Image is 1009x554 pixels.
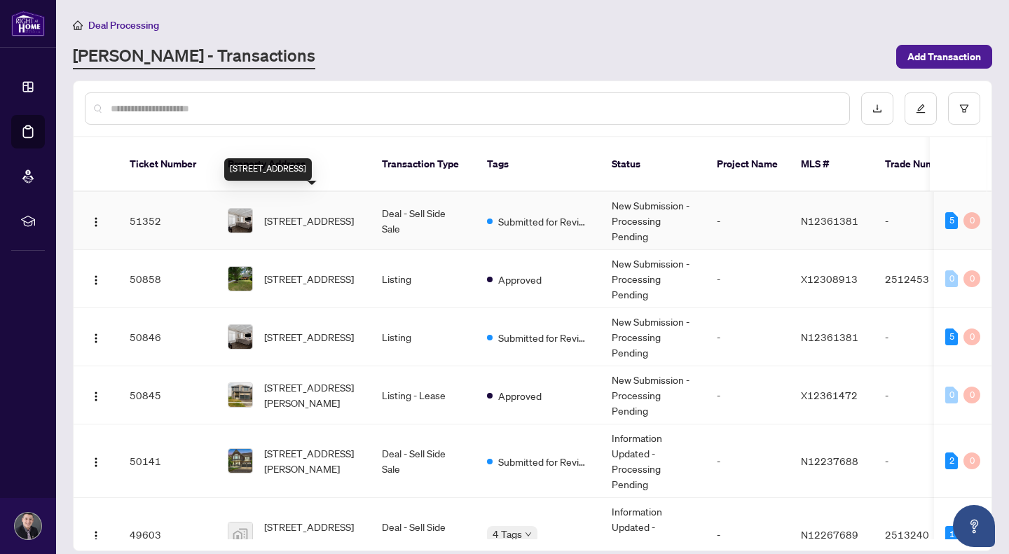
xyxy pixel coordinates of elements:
[945,387,958,403] div: 0
[874,366,972,424] td: -
[801,272,858,285] span: X12308913
[896,45,992,69] button: Add Transaction
[916,104,926,113] span: edit
[11,11,45,36] img: logo
[118,308,217,366] td: 50846
[217,137,371,192] th: Property Address
[874,424,972,498] td: -
[118,137,217,192] th: Ticket Number
[85,268,107,290] button: Logo
[85,209,107,232] button: Logo
[959,104,969,113] span: filter
[801,331,858,343] span: N12361381
[264,380,359,410] span: [STREET_ADDRESS][PERSON_NAME]
[85,523,107,546] button: Logo
[90,530,102,541] img: Logo
[118,424,217,498] td: 50141
[861,92,893,125] button: download
[371,424,476,498] td: Deal - Sell Side Sale
[945,212,958,229] div: 5
[706,250,790,308] td: -
[88,19,159,32] span: Deal Processing
[963,270,980,287] div: 0
[801,214,858,227] span: N12361381
[874,137,972,192] th: Trade Number
[371,250,476,308] td: Listing
[90,275,102,286] img: Logo
[228,325,252,349] img: thumbnail-img
[963,452,980,469] div: 0
[600,250,706,308] td: New Submission - Processing Pending
[600,192,706,250] td: New Submission - Processing Pending
[224,158,312,181] div: [STREET_ADDRESS]
[790,137,874,192] th: MLS #
[371,192,476,250] td: Deal - Sell Side Sale
[118,250,217,308] td: 50858
[872,104,882,113] span: download
[706,137,790,192] th: Project Name
[963,212,980,229] div: 0
[498,454,589,469] span: Submitted for Review
[498,272,542,287] span: Approved
[85,384,107,406] button: Logo
[228,449,252,473] img: thumbnail-img
[600,424,706,498] td: Information Updated - Processing Pending
[907,46,981,68] span: Add Transaction
[264,271,354,286] span: [STREET_ADDRESS]
[706,308,790,366] td: -
[948,92,980,125] button: filter
[264,519,359,550] span: [STREET_ADDRESS][PERSON_NAME]
[801,455,858,467] span: N12237688
[90,216,102,228] img: Logo
[493,526,522,542] span: 4 Tags
[945,526,958,543] div: 1
[600,308,706,366] td: New Submission - Processing Pending
[90,333,102,344] img: Logo
[118,366,217,424] td: 50845
[525,531,532,538] span: down
[498,214,589,229] span: Submitted for Review
[905,92,937,125] button: edit
[371,308,476,366] td: Listing
[963,328,980,345] div: 0
[228,383,252,407] img: thumbnail-img
[963,387,980,403] div: 0
[476,137,600,192] th: Tags
[945,270,958,287] div: 0
[85,450,107,472] button: Logo
[73,20,83,30] span: home
[801,528,858,541] span: N12267689
[801,389,858,401] span: X12361472
[498,388,542,403] span: Approved
[874,308,972,366] td: -
[90,457,102,468] img: Logo
[90,391,102,402] img: Logo
[118,192,217,250] td: 51352
[706,192,790,250] td: -
[600,366,706,424] td: New Submission - Processing Pending
[600,137,706,192] th: Status
[874,250,972,308] td: 2512453
[945,452,958,469] div: 2
[264,329,354,345] span: [STREET_ADDRESS]
[15,513,41,539] img: Profile Icon
[498,330,589,345] span: Submitted for Review
[945,328,958,345] div: 5
[371,366,476,424] td: Listing - Lease
[228,267,252,291] img: thumbnail-img
[228,522,252,546] img: thumbnail-img
[953,505,995,547] button: Open asap
[874,192,972,250] td: -
[264,445,359,476] span: [STREET_ADDRESS][PERSON_NAME]
[706,424,790,498] td: -
[85,326,107,348] button: Logo
[371,137,476,192] th: Transaction Type
[228,209,252,233] img: thumbnail-img
[73,44,315,69] a: [PERSON_NAME] - Transactions
[264,213,354,228] span: [STREET_ADDRESS]
[706,366,790,424] td: -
